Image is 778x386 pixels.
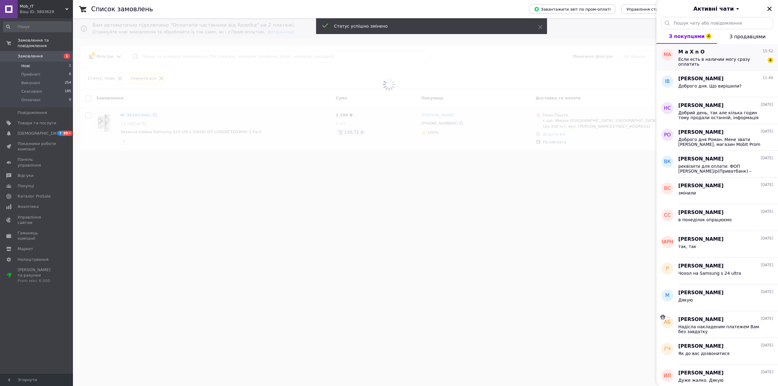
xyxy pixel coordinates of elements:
span: Если есть в наличии могу сразу оплатить [678,57,765,67]
span: Замовлення та повідомлення [18,38,73,49]
button: НС[PERSON_NAME][DATE]Добрий день, так але кілька годин тому продали останній, інформація про наяв... [656,97,778,124]
div: Ваш ID: 3803629 [20,9,73,15]
span: так, так [678,244,696,249]
button: [DEMOGRAPHIC_DATA][PERSON_NAME][DATE]так, так [656,231,778,258]
span: Замовлення [18,53,43,59]
span: M a X n O [678,49,704,56]
h1: Список замовлень [91,5,153,13]
button: Управління статусами [621,5,678,14]
span: 0 [69,97,71,103]
span: Добрий день, так але кілька годин тому продали останній, інформація про наявність ще не оновилася [678,110,765,120]
span: Аналітика [18,204,39,209]
span: [PERSON_NAME] та рахунки [18,267,56,284]
span: Управління сайтом [18,215,56,226]
button: Завантажити звіт по пром-оплаті [529,5,615,14]
span: Показники роботи компанії [18,141,56,152]
span: [PERSON_NAME] [678,156,724,163]
span: Активні чати [693,5,734,13]
span: Відгуки [18,173,33,178]
span: ІВ [665,78,670,85]
input: Пошук [3,21,72,32]
span: Чохол на Samsung s 24 ultra [678,271,741,276]
div: Prom мікс 6 000 [18,278,56,284]
span: Дуже жалко. Дякую [678,378,724,383]
button: ВС[PERSON_NAME][DATE]змінили [656,177,778,204]
span: Гаманець компанії [18,230,56,241]
span: 4 [706,33,711,39]
span: [DATE] [761,370,773,375]
button: MaM a X n O15:52Если есть в наличии могу сразу оплатить4 [656,44,778,71]
button: Активні чати [673,5,761,13]
span: РО [664,132,671,139]
span: ВС [664,185,671,192]
span: [DATE] [761,182,773,188]
span: Доброго дня Роман. Мене звати [PERSON_NAME], магазин MobIt Prom щодо Вашого замовлення 361057242 ... [678,137,765,147]
span: Завантажити звіт по пром-оплаті [534,6,611,12]
button: ГЧ[PERSON_NAME][DATE]Як до вас дозвонитися [656,338,778,365]
span: [DATE] [761,129,773,134]
button: ВК[PERSON_NAME][DATE]реквізити для оплати: ФОП [PERSON_NAME]/р(Приватбанк) – [FINANCIAL_ID] ІПН 2... [656,151,778,177]
button: З покупцями4 [656,29,717,44]
span: Повідомлення [18,110,47,115]
span: [DATE] [761,236,773,241]
button: РО[PERSON_NAME][DATE]Доброго дня Роман. Мене звати [PERSON_NAME], магазин MobIt Prom щодо Вашого ... [656,124,778,151]
span: 6 [69,72,71,77]
span: [DATE] [761,102,773,107]
span: [PERSON_NAME] [678,75,724,82]
span: Виконані [21,80,40,86]
span: Управління статусами [626,7,673,12]
span: реквізити для оплати: ФОП [PERSON_NAME]/р(Приватбанк) – [FINANCIAL_ID] ІПН 2344702699 В призначен... [678,164,765,174]
span: [DEMOGRAPHIC_DATA] [640,239,695,246]
span: Доброго дня. Що вирішили? [678,84,742,88]
span: [PERSON_NAME] [678,263,724,270]
button: З продавцями [717,29,778,44]
span: Товари та послуги [18,120,56,126]
span: в понеділок опрацюємо [678,217,732,222]
button: М[PERSON_NAME][DATE]Дякую [656,284,778,311]
span: АБ [664,319,671,326]
button: ІВ[PERSON_NAME]11:49Доброго дня. Що вирішили? [656,71,778,97]
span: З покупцями [669,33,705,39]
span: Надісла накладеним платежем Вам без завдатку [678,324,765,334]
span: [DATE] [761,316,773,321]
span: Оплачені [21,97,40,103]
span: [PERSON_NAME] [678,209,724,216]
span: [DATE] [761,263,773,268]
button: АБ[PERSON_NAME][DATE]Надісла накладеним платежем Вам без завдатку [656,311,778,338]
span: 185 [65,89,71,94]
span: 4 [768,57,773,63]
span: [PERSON_NAME] [678,343,724,350]
span: З продавцями [729,34,766,40]
span: ГЧ [664,346,671,353]
span: [PERSON_NAME] [678,316,724,323]
span: Нові [21,63,30,69]
span: 15:52 [763,49,773,54]
span: Панель управління [18,157,56,168]
button: СС[PERSON_NAME][DATE]в понеділок опрацюємо [656,204,778,231]
div: Статус успішно змінено [334,23,523,29]
span: [PERSON_NAME] [678,236,724,243]
span: Налаштування [18,257,49,262]
span: [DATE] [761,209,773,214]
span: Ma [664,51,671,58]
span: 1 [64,53,70,59]
span: [DATE] [761,289,773,295]
span: Mob_IT [20,4,65,9]
span: Каталог ProSale [18,194,50,199]
span: Прийняті [21,72,40,77]
span: Як до вас дозвонитися [678,351,729,356]
span: [PERSON_NAME] [678,289,724,296]
span: 11:49 [763,75,773,81]
span: змінили [678,191,696,195]
span: 1 [69,63,71,69]
button: Закрити [766,5,773,12]
span: [DATE] [761,156,773,161]
span: [PERSON_NAME] [678,370,724,377]
span: СС [664,212,671,219]
span: [DATE] [761,343,773,348]
span: ИЛ [664,372,671,379]
span: Дякую [678,298,693,302]
span: 7 [58,131,63,136]
span: ВК [664,158,671,165]
span: [DEMOGRAPHIC_DATA] [18,131,63,136]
